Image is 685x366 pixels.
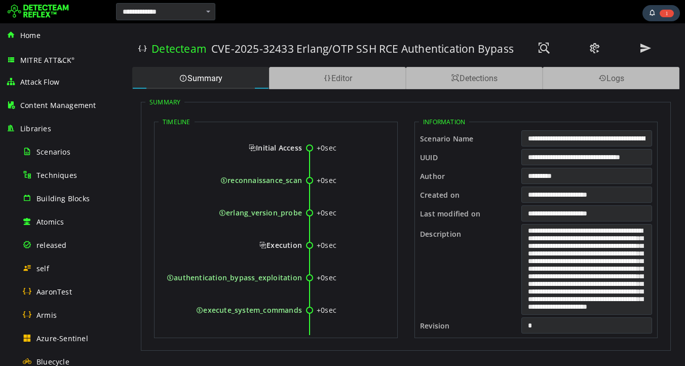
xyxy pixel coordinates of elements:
div: +0sec [190,185,260,195]
div: Task Notifications [642,5,680,21]
span: Azure-Sentinel [36,334,88,343]
label: Last modified on [293,182,395,199]
span: Atomics [36,217,64,227]
span: 1 [660,10,674,17]
div: +0sec [190,152,260,162]
div: +0sec [190,282,260,292]
span: Libraries [20,124,51,133]
h3: CVE-2025-32433 Erlang/OTP SSH RCE Authentication Bypass [85,18,387,32]
span: MITRE ATT&CK [20,55,75,65]
legend: Information [292,94,342,103]
label: UUID [293,126,395,142]
span: execute_system_commands [69,282,175,291]
div: Summary [6,44,142,66]
span: Armis [36,310,57,320]
span: AaronTest [36,287,72,297]
label: Author [293,144,395,161]
legend: Summary [19,75,58,83]
span: Scenarios [36,147,70,157]
span: Execution [133,217,175,227]
span: Building Blocks [36,194,90,203]
sup: ® [71,56,74,61]
span: reconnaissance_scan [94,152,175,162]
div: +0sec [190,120,260,130]
span: Attack Flow [20,77,59,87]
label: Created on [293,163,395,180]
span: erlang_version_probe [92,185,175,194]
label: Description [293,201,395,215]
span: self [36,264,49,273]
h3: Detecteam [25,18,80,32]
div: +0sec [190,217,260,227]
span: Techniques [36,170,77,180]
span: Home [20,30,41,40]
legend: Timeline [32,94,68,103]
div: Editor [142,44,279,66]
span: Initial Access [122,120,175,129]
span: Content Management [20,100,96,110]
div: +0sec [190,249,260,260]
img: Detecteam logo [8,4,69,20]
label: Scenario Name [293,107,395,124]
div: Logs [416,44,553,66]
span: released [36,240,67,250]
div: Detections [279,44,416,66]
label: Revision [293,294,395,311]
span: authentication_bypass_exploitation [40,249,175,259]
